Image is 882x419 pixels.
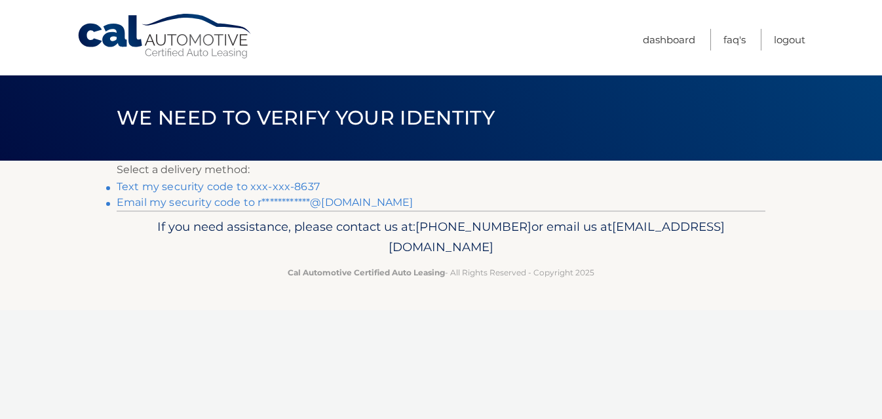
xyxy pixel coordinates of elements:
span: [PHONE_NUMBER] [415,219,531,234]
a: FAQ's [723,29,746,50]
p: Select a delivery method: [117,161,765,179]
p: If you need assistance, please contact us at: or email us at [125,216,757,258]
p: - All Rights Reserved - Copyright 2025 [125,266,757,279]
span: We need to verify your identity [117,106,495,130]
a: Dashboard [643,29,695,50]
a: Text my security code to xxx-xxx-8637 [117,180,320,193]
a: Logout [774,29,805,50]
a: Cal Automotive [77,13,254,60]
strong: Cal Automotive Certified Auto Leasing [288,268,445,277]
